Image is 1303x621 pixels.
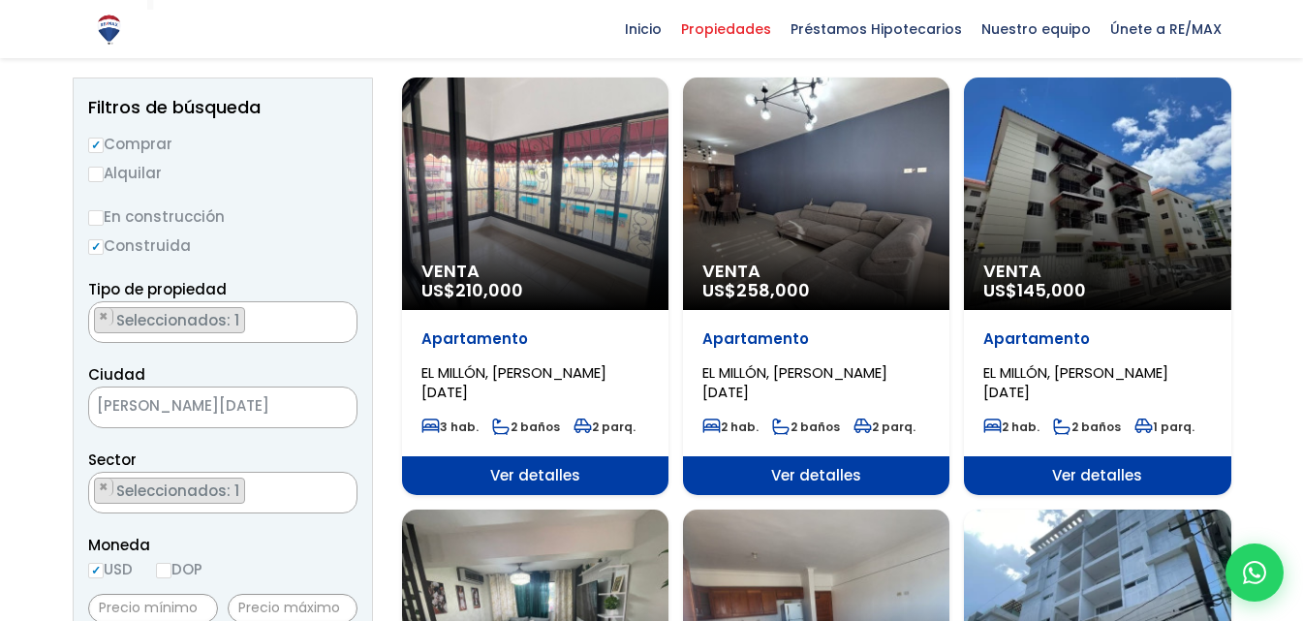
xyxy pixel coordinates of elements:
span: Préstamos Hipotecarios [781,15,972,44]
label: Alquilar [88,161,357,185]
span: 210,000 [455,278,523,302]
span: 258,000 [736,278,810,302]
h2: Filtros de búsqueda [88,98,357,117]
span: Únete a RE/MAX [1101,15,1231,44]
p: Apartamento [702,329,930,349]
span: US$ [702,278,810,302]
img: Logo de REMAX [92,13,126,47]
span: × [336,479,346,496]
span: EL MILLÓN, [PERSON_NAME][DATE] [983,362,1168,402]
textarea: Search [89,302,100,344]
li: APARTAMENTO [94,307,245,333]
span: Ciudad [88,364,145,385]
button: Remove all items [335,478,347,497]
span: Nuestro equipo [972,15,1101,44]
label: Comprar [88,132,357,156]
span: Inicio [615,15,671,44]
span: 2 hab. [702,419,759,435]
span: Tipo de propiedad [88,279,227,299]
span: US$ [421,278,523,302]
p: Apartamento [983,329,1211,349]
span: 1 parq. [1134,419,1194,435]
span: EL MILLÓN, [PERSON_NAME][DATE] [421,362,606,402]
li: EL MILLÓN [94,478,245,504]
input: Comprar [88,138,104,153]
a: Venta US$210,000 Apartamento EL MILLÓN, [PERSON_NAME][DATE] 3 hab. 2 baños 2 parq. Ver detalles [402,78,668,495]
span: Seleccionados: 1 [114,481,244,501]
label: Construida [88,233,357,258]
input: USD [88,563,104,578]
button: Remove all items [335,307,347,326]
span: 2 hab. [983,419,1039,435]
span: EL MILLÓN, [PERSON_NAME][DATE] [702,362,887,402]
a: Venta US$145,000 Apartamento EL MILLÓN, [PERSON_NAME][DATE] 2 hab. 2 baños 1 parq. Ver detalles [964,78,1230,495]
textarea: Search [89,473,100,514]
label: USD [88,557,133,581]
input: En construcción [88,210,104,226]
button: Remove item [95,308,113,326]
label: DOP [156,557,202,581]
input: DOP [156,563,171,578]
span: 2 baños [492,419,560,435]
span: 2 baños [772,419,840,435]
span: × [336,308,346,326]
span: 3 hab. [421,419,479,435]
span: Venta [421,262,649,281]
input: Construida [88,239,104,255]
span: 2 baños [1053,419,1121,435]
label: En construcción [88,204,357,229]
span: Ver detalles [402,456,668,495]
span: Seleccionados: 1 [114,310,244,330]
span: Sector [88,450,137,470]
input: Alquilar [88,167,104,182]
span: Moneda [88,533,357,557]
span: Ver detalles [683,456,949,495]
span: 2 parq. [853,419,915,435]
a: Venta US$258,000 Apartamento EL MILLÓN, [PERSON_NAME][DATE] 2 hab. 2 baños 2 parq. Ver detalles [683,78,949,495]
span: × [327,399,337,417]
p: Apartamento [421,329,649,349]
span: Ver detalles [964,456,1230,495]
span: SANTO DOMINGO DE GUZMÁN [88,387,357,428]
button: Remove all items [308,392,337,423]
span: × [99,479,109,496]
span: Venta [702,262,930,281]
span: Propiedades [671,15,781,44]
button: Remove item [95,479,113,496]
span: Venta [983,262,1211,281]
span: × [99,308,109,326]
span: SANTO DOMINGO DE GUZMÁN [89,392,308,419]
span: US$ [983,278,1086,302]
span: 145,000 [1017,278,1086,302]
span: 2 parq. [574,419,636,435]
